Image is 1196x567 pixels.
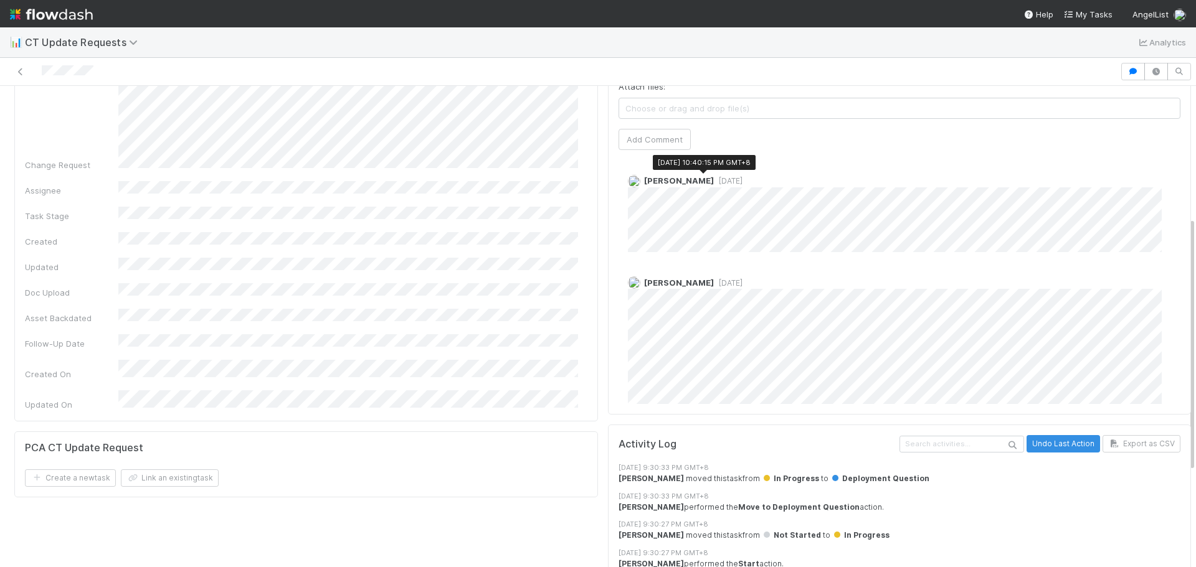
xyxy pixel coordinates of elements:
[738,502,860,512] strong: Move to Deployment Question
[25,210,118,222] div: Task Stage
[1137,35,1186,50] a: Analytics
[619,98,1180,118] span: Choose or drag and drop file(s)
[1132,9,1169,19] span: AngelList
[619,473,1190,484] div: moved this task from to
[619,548,1190,558] div: [DATE] 9:30:27 PM GMT+8
[25,159,118,171] div: Change Request
[619,491,1190,502] div: [DATE] 9:30:33 PM GMT+8
[25,286,118,299] div: Doc Upload
[619,530,1190,541] div: moved this task from to
[25,368,118,380] div: Created On
[1063,8,1113,21] a: My Tasks
[1027,435,1100,452] button: Undo Last Action
[899,436,1024,452] input: Search activities...
[619,474,684,483] strong: [PERSON_NAME]
[10,37,22,47] span: 📊
[25,337,118,350] div: Follow-Up Date
[25,442,143,454] h5: PCA CT Update Request
[25,261,118,273] div: Updated
[1103,435,1180,452] button: Export as CSV
[25,469,116,487] button: Create a newtask
[619,530,684,540] strong: [PERSON_NAME]
[714,176,743,185] span: [DATE]
[644,278,714,288] span: [PERSON_NAME]
[619,519,1190,530] div: [DATE] 9:30:27 PM GMT+8
[619,80,665,93] label: Attach files:
[25,235,118,248] div: Created
[619,129,691,150] button: Add Comment
[628,175,640,187] img: avatar_55b415e2-df6a-4422-95b4-4512075a58f2.png
[25,36,144,49] span: CT Update Requests
[619,462,1190,473] div: [DATE] 9:30:33 PM GMT+8
[762,474,819,483] span: In Progress
[121,469,219,487] button: Link an existingtask
[762,530,821,540] span: Not Started
[644,176,714,185] span: [PERSON_NAME]
[25,312,118,324] div: Asset Backdated
[1174,9,1186,21] img: avatar_9ff82f50-05c7-4c71-8fc6-9a2e070af8b5.png
[830,474,929,483] span: Deployment Question
[832,530,890,540] span: In Progress
[619,502,684,512] strong: [PERSON_NAME]
[25,398,118,411] div: Updated On
[628,276,640,289] img: avatar_55b415e2-df6a-4422-95b4-4512075a58f2.png
[1063,9,1113,19] span: My Tasks
[25,184,118,197] div: Assignee
[619,502,1190,513] div: performed the action.
[10,4,93,25] img: logo-inverted-e16ddd16eac7371096b0.svg
[714,278,743,288] span: [DATE]
[1023,8,1053,21] div: Help
[619,438,898,451] h5: Activity Log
